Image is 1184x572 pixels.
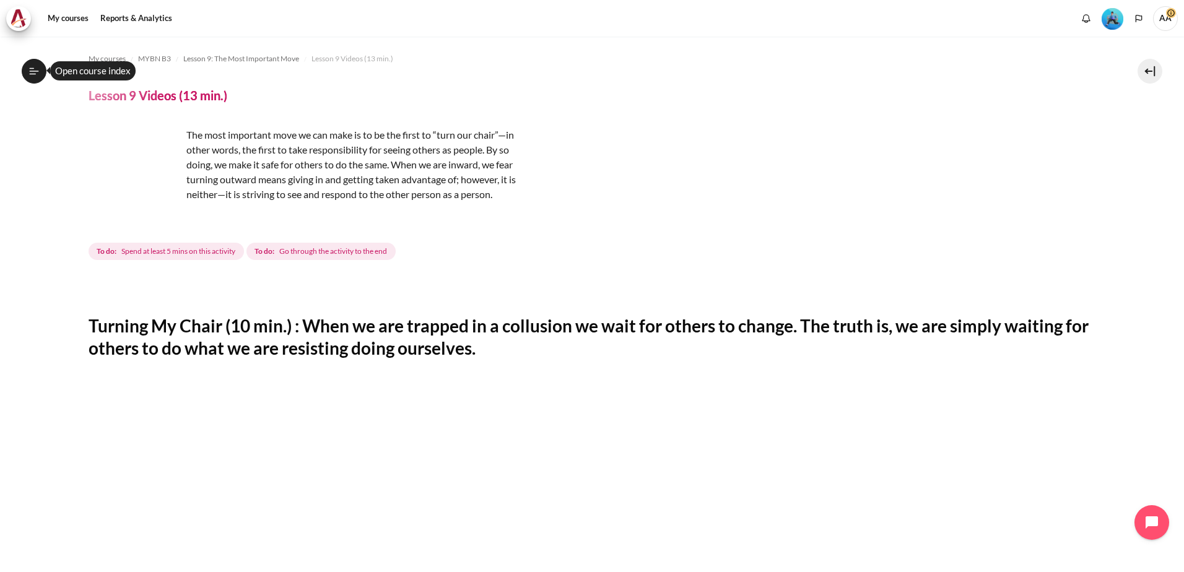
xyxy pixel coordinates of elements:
[183,51,299,66] a: Lesson 9: The Most Important Move
[89,51,126,66] a: My courses
[1153,6,1178,31] span: AA
[255,246,274,257] strong: To do:
[89,240,398,262] div: Completion requirements for Lesson 9 Videos (13 min.)
[89,128,522,202] p: The most important move we can make is to be the first to “turn our chair”—in other words, the fi...
[1102,7,1123,30] div: Level #3
[138,53,171,64] span: MYBN B3
[89,87,227,103] h4: Lesson 9 Videos (13 min.)
[121,246,235,257] span: Spend at least 5 mins on this activity
[43,6,93,31] a: My courses
[138,51,171,66] a: MYBN B3
[50,61,136,80] div: Open course index
[311,51,393,66] a: Lesson 9 Videos (13 min.)
[279,246,387,257] span: Go through the activity to the end
[10,9,27,28] img: Architeck
[6,6,37,31] a: Architeck Architeck
[1097,7,1128,30] a: Level #3
[89,49,1096,69] nav: Navigation bar
[1077,9,1095,28] div: Show notification window with no new notifications
[96,6,176,31] a: Reports & Analytics
[1153,6,1178,31] a: User menu
[89,314,1096,360] h2: Turning My Chair (10 min.) : When we are trapped in a collusion we wait for others to change. The...
[1130,9,1148,28] button: Languages
[183,53,299,64] span: Lesson 9: The Most Important Move
[97,246,116,257] strong: To do:
[1102,8,1123,30] img: Level #3
[89,128,181,220] img: sf
[89,53,126,64] span: My courses
[311,53,393,64] span: Lesson 9 Videos (13 min.)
